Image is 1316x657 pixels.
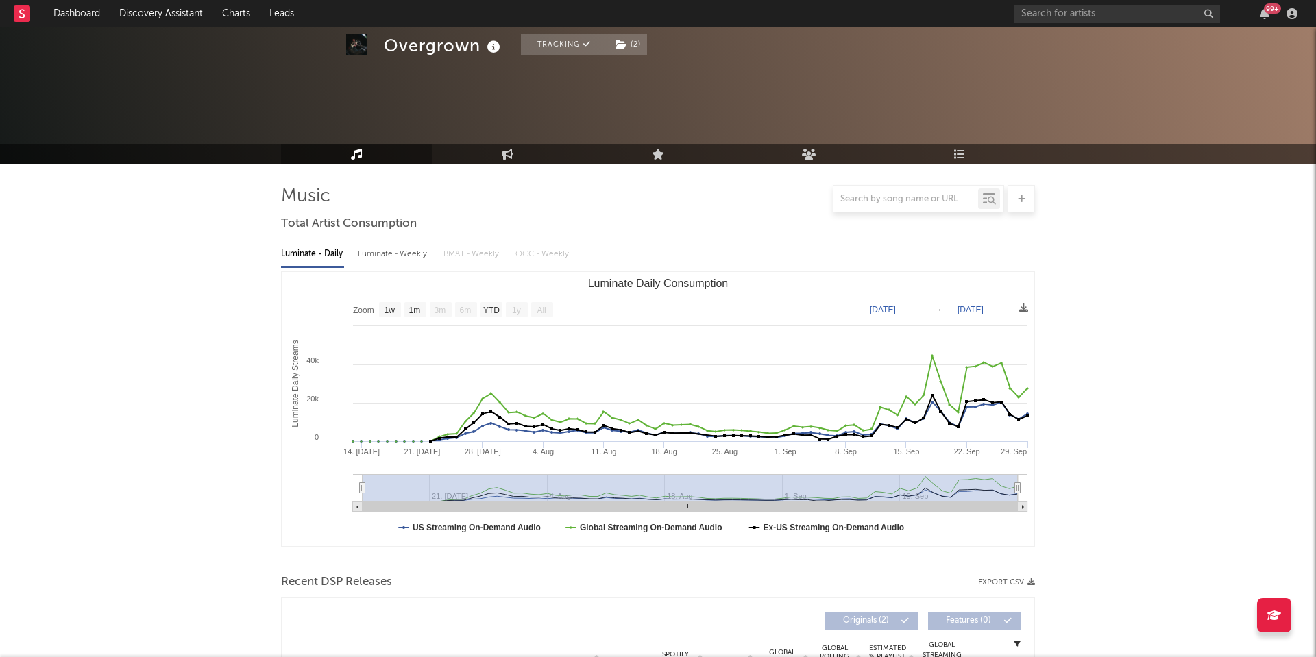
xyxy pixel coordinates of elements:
[281,243,344,266] div: Luminate - Daily
[413,523,541,532] text: US Streaming On-Demand Audio
[306,395,319,403] text: 20k
[580,523,722,532] text: Global Streaming On-Demand Audio
[934,305,942,314] text: →
[937,617,1000,625] span: Features ( 0 )
[775,447,796,456] text: 1. Sep
[978,578,1035,586] button: Export CSV
[712,447,738,456] text: 25. Aug
[764,523,905,532] text: Ex-US Streaming On-Demand Audio
[409,306,421,315] text: 1m
[893,447,919,456] text: 15. Sep
[1264,3,1281,14] div: 99 +
[833,194,978,205] input: Search by song name or URL
[825,612,918,630] button: Originals(2)
[533,447,554,456] text: 4. Aug
[435,306,446,315] text: 3m
[281,574,392,591] span: Recent DSP Releases
[404,447,440,456] text: 21. [DATE]
[607,34,647,55] button: (2)
[512,306,521,315] text: 1y
[1001,447,1027,456] text: 29. Sep
[281,216,417,232] span: Total Artist Consumption
[358,243,430,266] div: Luminate - Weekly
[870,305,896,314] text: [DATE]
[537,306,546,315] text: All
[291,340,300,427] text: Luminate Daily Streams
[607,34,648,55] span: ( 2 )
[353,306,374,315] text: Zoom
[521,34,607,55] button: Tracking
[835,447,857,456] text: 8. Sep
[958,305,984,314] text: [DATE]
[928,612,1021,630] button: Features(0)
[315,433,319,441] text: 0
[1014,5,1220,23] input: Search for artists
[954,447,980,456] text: 22. Sep
[588,277,729,289] text: Luminate Daily Consumption
[465,447,501,456] text: 28. [DATE]
[834,617,897,625] span: Originals ( 2 )
[591,447,616,456] text: 11. Aug
[1260,8,1269,19] button: 99+
[306,356,319,364] text: 40k
[384,34,504,57] div: Overgrown
[385,306,395,315] text: 1w
[460,306,472,315] text: 6m
[483,306,500,315] text: YTD
[651,447,677,456] text: 18. Aug
[343,447,380,456] text: 14. [DATE]
[282,272,1034,546] svg: Luminate Daily Consumption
